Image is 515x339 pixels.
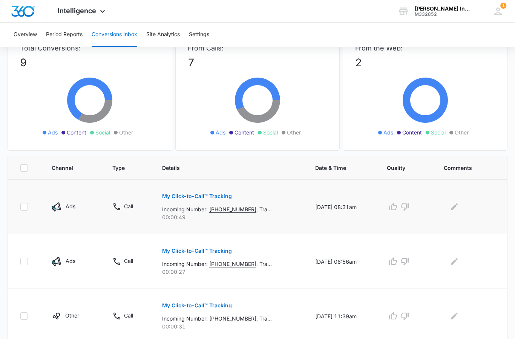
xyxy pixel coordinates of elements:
button: My Click-to-Call™ Tracking [162,187,232,205]
span: Ads [216,128,225,136]
p: From Calls: [188,43,328,53]
span: Comments [444,164,484,172]
span: Other [287,128,301,136]
p: Incoming Number: , Tracking Number: , Ring To: , Caller Id: [PHONE_NUMBER], Duration: 00:00:49, T... [162,205,272,213]
p: 00:00:31 [162,322,297,330]
p: 7 [188,55,328,70]
button: Conversions Inbox [92,23,137,47]
span: Social [431,128,446,136]
button: My Click-to-Call™ Tracking [162,296,232,315]
span: Channel [52,164,83,172]
div: notifications count [500,3,506,9]
span: 1 [500,3,506,9]
span: Content [67,128,86,136]
button: Period Reports [46,23,83,47]
p: Incoming Number: , Tracking Number: , Ring To: , Caller Id: [PHONE_NUMBER], Duration: 00:00:27, T... [162,260,272,268]
span: Other [119,128,133,136]
span: Other [455,128,469,136]
span: Ads [48,128,58,136]
div: account name [415,6,470,12]
p: My Click-to-Call™ Tracking [162,194,232,199]
p: Ads [66,202,75,210]
p: My Click-to-Call™ Tracking [162,248,232,253]
p: Ads [66,257,75,265]
span: Date & Time [315,164,358,172]
p: From the Web: [355,43,495,53]
button: Edit Comments [448,201,460,213]
button: My Click-to-Call™ Tracking [162,242,232,260]
p: 00:00:49 [162,213,297,221]
p: My Click-to-Call™ Tracking [162,303,232,308]
div: account id [415,12,470,17]
span: Ads [383,128,393,136]
button: Settings [189,23,209,47]
p: Call [124,257,133,265]
span: Details [162,164,286,172]
td: [DATE] 08:56am [306,234,378,289]
p: Incoming Number: , Tracking Number: , Ring To: , Caller Id: [PHONE_NUMBER], Duration: 00:00:31, T... [162,315,272,322]
p: Call [124,202,133,210]
td: [DATE] 08:31am [306,180,378,234]
button: Site Analytics [146,23,180,47]
button: Edit Comments [448,310,460,322]
span: Social [263,128,278,136]
p: 00:00:27 [162,268,297,276]
span: Quality [387,164,415,172]
p: 2 [355,55,495,70]
span: Content [235,128,254,136]
span: Content [402,128,422,136]
button: Overview [14,23,37,47]
span: Intelligence [58,7,96,15]
button: Edit Comments [448,255,460,267]
p: Other [65,312,79,319]
p: Total Conversions: [20,43,160,53]
span: Type [112,164,133,172]
span: Social [95,128,110,136]
p: 9 [20,55,160,70]
p: Call [124,312,133,319]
